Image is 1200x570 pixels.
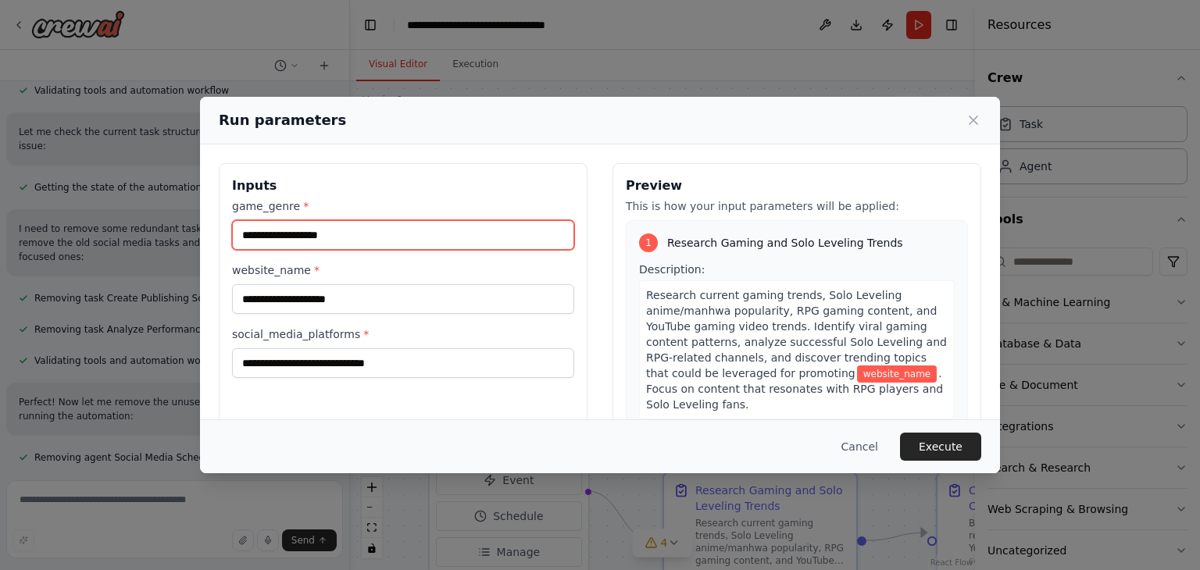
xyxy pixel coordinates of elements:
label: game_genre [232,198,574,214]
h2: Run parameters [219,109,346,131]
span: Description: [639,263,705,276]
h3: Inputs [232,176,574,195]
label: social_media_platforms [232,326,574,342]
p: This is how your input parameters will be applied: [626,198,968,214]
span: Research current gaming trends, Solo Leveling anime/manhwa popularity, RPG gaming content, and Yo... [646,289,947,379]
label: website_name [232,262,574,278]
h3: Preview [626,176,968,195]
span: . Focus on content that resonates with RPG players and Solo Leveling fans. [646,367,943,411]
div: 1 [639,233,658,252]
span: Research Gaming and Solo Leveling Trends [667,235,903,251]
span: Variable: website_name [857,365,937,383]
button: Execute [900,433,981,461]
button: Cancel [829,433,891,461]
